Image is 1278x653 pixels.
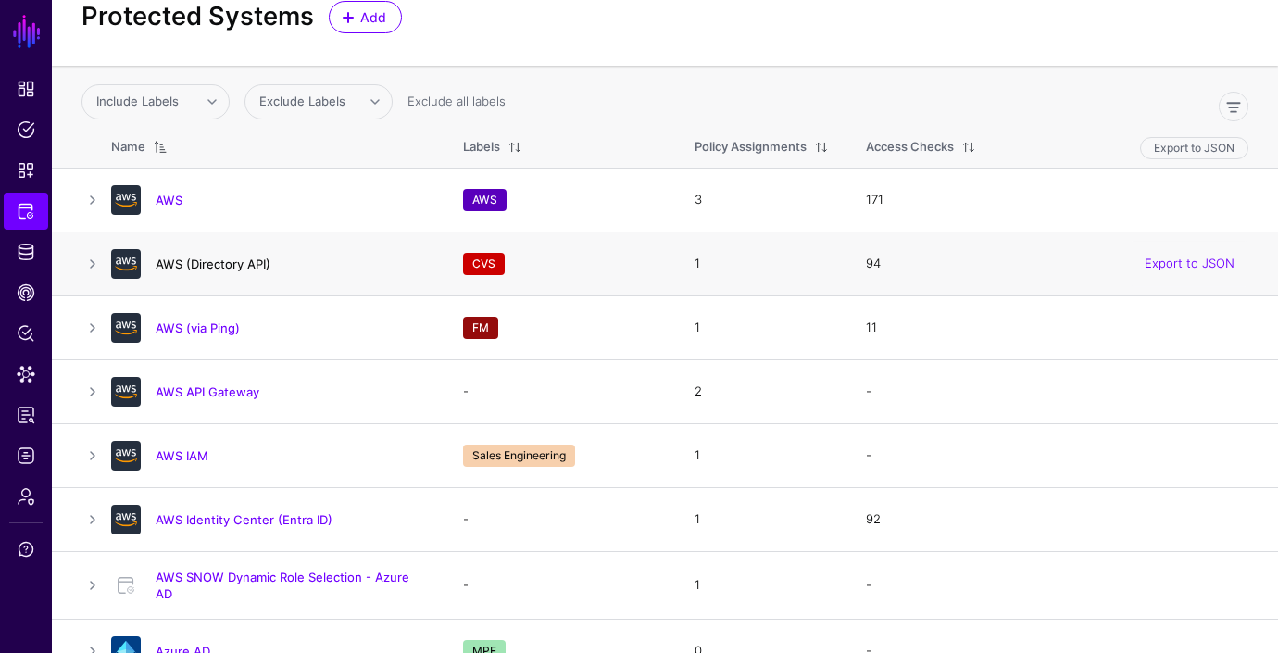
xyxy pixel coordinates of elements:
[17,202,35,220] span: Protected Systems
[17,406,35,424] span: Reports
[111,441,141,471] img: svg+xml;base64,PHN2ZyB3aWR0aD0iNjQiIGhlaWdodD0iNjQiIHZpZXdCb3g9IjAgMCA2NCA2NCIgZmlsbD0ibm9uZSIgeG...
[676,295,847,359] td: 1
[445,359,676,423] td: -
[4,152,48,189] a: Snippets
[4,315,48,352] a: Policy Lens
[17,540,35,559] span: Support
[4,478,48,515] a: Admin
[111,313,141,343] img: svg+xml;base64,PHN2ZyB3aWR0aD0iNjQiIGhlaWdodD0iNjQiIHZpZXdCb3g9IjAgMCA2NCA2NCIgZmlsbD0ibm9uZSIgeG...
[866,319,1248,337] div: 11
[17,446,35,465] span: Logs
[1145,256,1234,270] a: Export to JSON
[866,446,1248,465] div: -
[156,384,259,399] a: AWS API Gateway
[96,94,179,108] span: Include Labels
[156,570,409,601] a: AWS SNOW Dynamic Role Selection - Azure AD
[17,120,35,139] span: Policies
[111,185,141,215] img: svg+xml;base64,PHN2ZyB3aWR0aD0iNjQiIGhlaWdodD0iNjQiIHZpZXdCb3g9IjAgMCA2NCA2NCIgZmlsbD0ibm9uZSIgeG...
[445,487,676,551] td: -
[81,2,314,32] h2: Protected Systems
[866,255,1248,273] div: 94
[4,274,48,311] a: CAEP Hub
[463,445,575,467] span: Sales Engineering
[17,365,35,383] span: Data Lens
[4,111,48,148] a: Policies
[156,320,240,335] a: AWS (via Ping)
[676,423,847,487] td: 1
[463,138,500,157] div: Labels
[866,510,1248,529] div: 92
[407,94,506,108] a: Exclude all labels
[17,161,35,180] span: Snippets
[17,80,35,98] span: Dashboard
[676,359,847,423] td: 2
[11,11,43,52] a: SGNL
[4,437,48,474] a: Logs
[329,1,402,33] a: Add
[4,193,48,230] a: Protected Systems
[695,138,807,157] div: Policy Assignments
[676,232,847,295] td: 1
[111,249,141,279] img: svg+xml;base64,PHN2ZyB3aWR0aD0iNjQiIGhlaWdodD0iNjQiIHZpZXdCb3g9IjAgMCA2NCA2NCIgZmlsbD0ibm9uZSIgeG...
[676,487,847,551] td: 1
[4,396,48,433] a: Reports
[866,576,1248,595] div: -
[111,138,145,157] div: Name
[111,505,141,534] img: svg+xml;base64,PHN2ZyB3aWR0aD0iNjQiIGhlaWdodD0iNjQiIHZpZXdCb3g9IjAgMCA2NCA2NCIgZmlsbD0ibm9uZSIgeG...
[866,191,1248,209] div: 171
[156,512,332,527] a: AWS Identity Center (Entra ID)
[156,448,208,463] a: AWS IAM
[4,356,48,393] a: Data Lens
[17,283,35,302] span: CAEP Hub
[866,383,1248,401] div: -
[17,324,35,343] span: Policy Lens
[866,138,954,157] div: Access Checks
[259,94,345,108] span: Exclude Labels
[4,70,48,107] a: Dashboard
[17,487,35,506] span: Admin
[358,7,389,27] span: Add
[111,377,141,407] img: svg+xml;base64,PHN2ZyB3aWR0aD0iNjQiIGhlaWdodD0iNjQiIHZpZXdCb3g9IjAgMCA2NCA2NCIgZmlsbD0ibm9uZSIgeG...
[156,257,270,271] a: AWS (Directory API)
[445,551,676,619] td: -
[4,233,48,270] a: Identity Data Fabric
[676,551,847,619] td: 1
[463,189,507,211] span: AWS
[17,243,35,261] span: Identity Data Fabric
[1140,137,1248,159] button: Export to JSON
[463,253,505,275] span: CVS
[156,193,182,207] a: AWS
[463,317,498,339] span: FM
[676,168,847,232] td: 3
